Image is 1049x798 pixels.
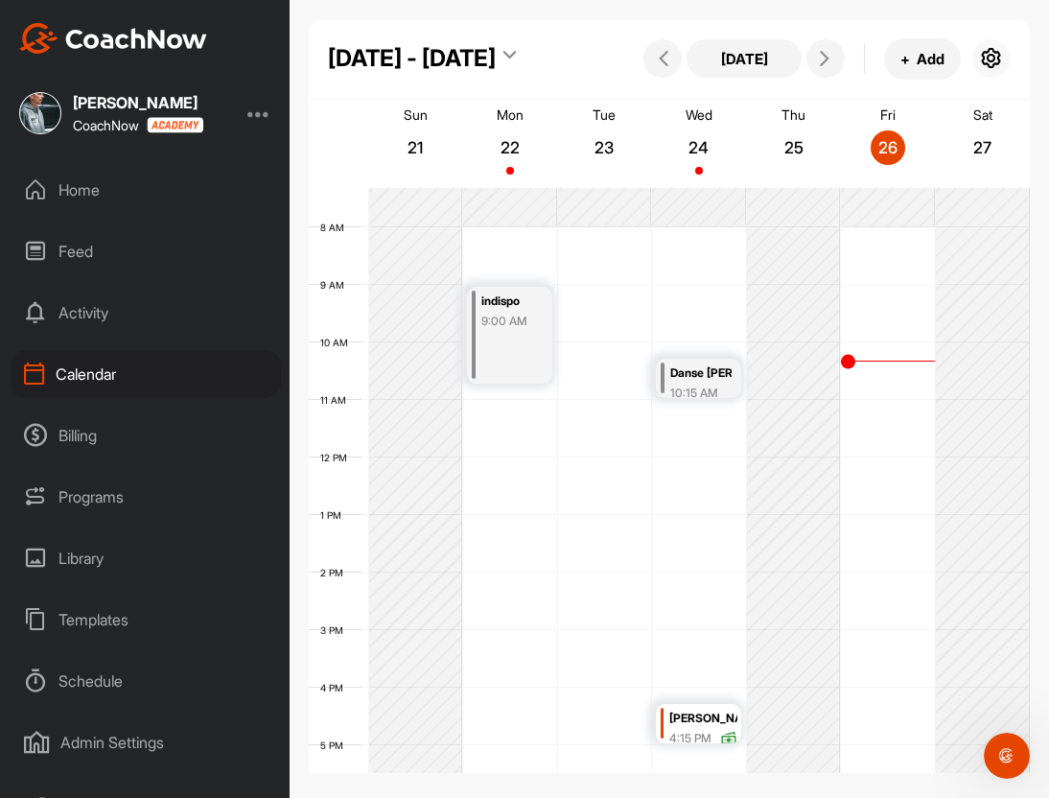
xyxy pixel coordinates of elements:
[11,657,281,705] div: Schedule
[11,289,281,337] div: Activity
[309,682,362,693] div: 4 PM
[966,138,1000,157] p: 27
[15,75,368,460] div: Alex dit…
[309,739,362,751] div: 5 PM
[368,100,463,188] a: September 21, 2025
[777,138,811,157] p: 25
[593,106,616,123] p: Tue
[670,363,732,385] div: Danse [PERSON_NAME] one-two Paudex
[11,350,281,398] div: Calendar
[93,10,218,24] h1: [PERSON_NAME]
[900,49,910,69] span: +
[781,106,805,123] p: Thu
[493,138,527,157] p: 22
[337,8,371,42] div: Fermer
[404,106,428,123] p: Sun
[11,473,281,521] div: Programs
[481,313,543,330] div: 9:00 AM
[481,291,543,313] div: indispo
[497,106,524,123] p: Mon
[309,394,365,406] div: 11 AM
[669,708,737,730] div: [PERSON_NAME]
[11,411,281,459] div: Billing
[686,106,712,123] p: Wed
[19,23,207,54] img: CoachNow
[669,730,711,747] div: 4:15 PM
[11,596,281,644] div: Templates
[652,100,747,188] a: September 24, 2025
[880,106,896,123] p: Fri
[108,314,231,329] a: see this blog post.
[91,628,106,644] button: Télécharger la pièce jointe
[841,100,936,188] a: September 26, 2025
[11,718,281,766] div: Admin Settings
[300,8,337,44] button: Accueil
[309,567,362,578] div: 2 PM
[30,628,45,644] button: Sélectionneur d’emoji
[31,422,196,434] div: [PERSON_NAME] • Il y a 10h
[687,39,802,78] button: [DATE]
[309,279,363,291] div: 9 AM
[93,24,175,43] p: Actif il y a 6h
[11,166,281,214] div: Home
[463,100,558,188] a: September 22, 2025
[670,385,732,402] div: 10:15 AM
[871,138,905,157] p: 26
[329,621,360,651] button: Envoyer un message…
[309,337,367,348] div: 10 AM
[309,452,366,463] div: 12 PM
[682,138,716,157] p: 24
[746,100,841,188] a: September 25, 2025
[73,95,203,110] div: [PERSON_NAME]
[984,733,1030,779] iframe: Intercom live chat
[16,588,367,621] textarea: Envoyer un message...
[398,138,432,157] p: 21
[73,117,203,133] div: CoachNow
[31,210,290,263] b: please disconnect and reconnect the connection to enjoy improved accuracy and features.
[122,628,137,644] button: Start recording
[557,100,652,188] a: September 23, 2025
[12,8,49,44] button: go back
[973,106,992,123] p: Sat
[328,41,496,76] div: [DATE] - [DATE]
[147,117,203,133] img: CoachNow acadmey
[15,75,315,418] div: We've enhanced the Google Calendar integration for a more seamless experience.If you haven't link...
[60,628,76,644] button: Sélectionneur de fichier gif
[935,100,1030,188] a: September 27, 2025
[19,92,61,134] img: square_d3c6f7af76e2bfdd576d1e7f520099fd.jpg
[884,38,961,80] button: +Add
[31,86,299,143] div: We've enhanced the Google Calendar integration for a more seamless experience.
[309,509,361,521] div: 1 PM
[11,227,281,275] div: Feed
[587,138,621,157] p: 23
[31,274,299,406] div: For more details on this exciting integration, ​ Respond here if you have any questions. Talk soo...
[55,11,85,41] img: Profile image for Alex
[309,624,362,636] div: 3 PM
[309,222,363,233] div: 8 AM
[11,534,281,582] div: Library
[31,153,299,266] div: If you haven't linked your Google Calendar yet, now's the perfect time to do so. For those who al...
